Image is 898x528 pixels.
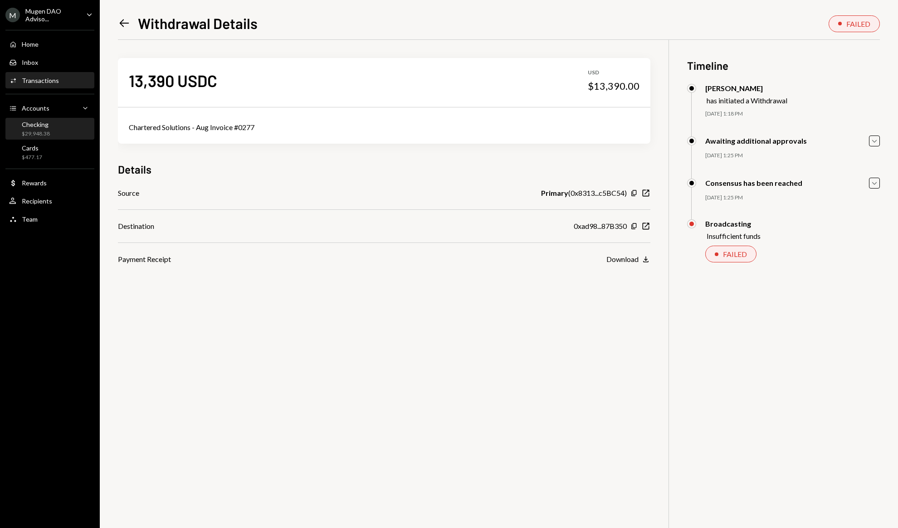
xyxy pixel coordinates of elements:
div: Broadcasting [705,219,761,228]
div: [DATE] 1:25 PM [705,152,880,160]
div: Inbox [22,58,38,66]
div: Home [22,40,39,48]
div: Recipients [22,197,52,205]
a: Accounts [5,100,94,116]
a: Recipients [5,193,94,209]
div: Consensus has been reached [705,179,802,187]
div: Awaiting additional approvals [705,136,807,145]
div: [PERSON_NAME] [705,84,787,92]
h3: Details [118,162,151,177]
div: 0xad98...87B350 [574,221,627,232]
div: M [5,8,20,22]
div: Rewards [22,179,47,187]
div: Chartered Solutions - Aug Invoice #0277 [129,122,639,133]
div: Payment Receipt [118,254,171,265]
a: Cards$477.17 [5,141,94,163]
div: has initiated a Withdrawal [707,96,787,105]
div: Checking [22,121,50,128]
div: USD [588,69,639,77]
h1: Withdrawal Details [138,14,258,32]
div: Source [118,188,139,199]
div: Download [606,255,639,263]
div: Team [22,215,38,223]
div: ( 0x8313...c5BC54 ) [541,188,627,199]
a: Rewards [5,174,94,191]
div: Destination [118,221,154,232]
div: FAILED [846,19,870,28]
div: Insufficient funds [707,232,761,240]
a: Checking$29,948.38 [5,118,94,140]
a: Home [5,36,94,52]
b: Primary [541,188,568,199]
div: $13,390.00 [588,80,639,92]
h3: Timeline [687,58,880,73]
a: Inbox [5,54,94,70]
div: [DATE] 1:18 PM [705,110,880,118]
button: Download [606,255,650,265]
div: Mugen DAO Adviso... [25,7,79,23]
div: $29,948.38 [22,130,50,138]
div: Accounts [22,104,49,112]
div: 13,390 USDC [129,70,217,91]
div: $477.17 [22,154,42,161]
a: Transactions [5,72,94,88]
a: Team [5,211,94,227]
div: Cards [22,144,42,152]
div: FAILED [723,250,747,258]
div: Transactions [22,77,59,84]
div: [DATE] 1:25 PM [705,194,880,202]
